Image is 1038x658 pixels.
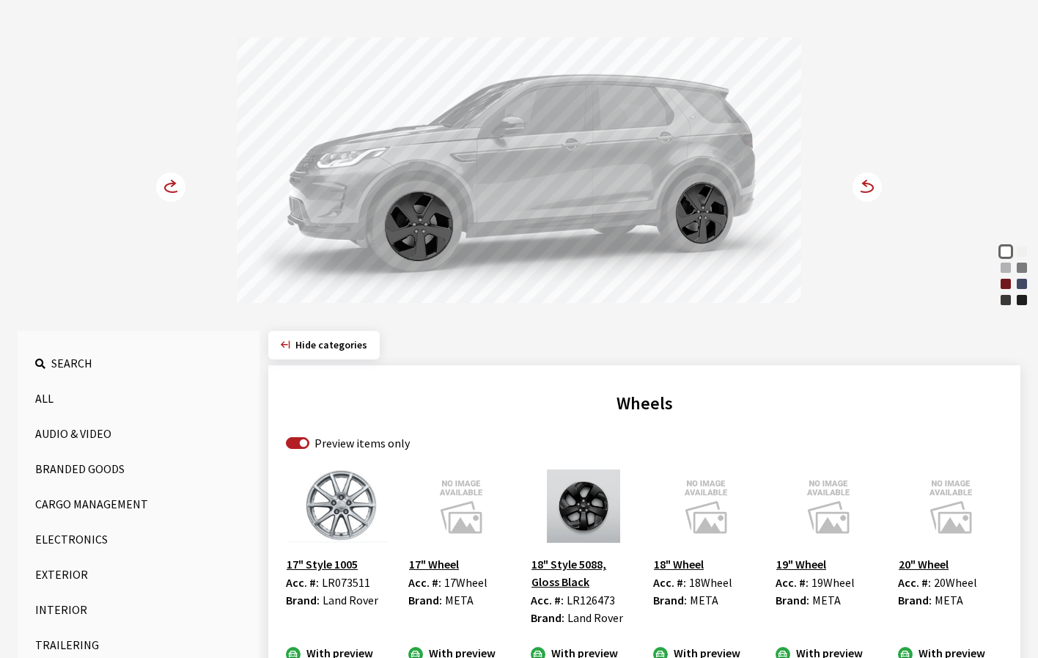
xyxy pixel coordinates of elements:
[776,591,809,609] label: Brand:
[653,555,704,574] button: 18" Wheel
[531,609,564,626] label: Brand:
[776,574,809,591] label: Acc. #:
[51,356,92,370] span: Search
[1015,260,1029,275] div: Eiger Grey
[898,574,931,591] label: Acc. #:
[653,591,687,609] label: Brand:
[998,277,1013,291] div: Firenze Red
[408,469,513,543] img: Image for 17&quot; Wheel
[35,384,242,413] button: All
[35,524,242,554] button: Electronics
[531,469,636,543] img: Image for 18&quot; Style 5088, Gloss Black
[689,575,732,590] span: 18Wheel
[408,555,460,574] button: 17" Wheel
[286,469,391,543] img: Image for 17&quot; Style 1005
[323,593,378,607] span: Land Rover
[1015,277,1029,291] div: Varesine Blue
[35,489,242,519] button: Cargo Management
[444,575,487,590] span: 17Wheel
[998,293,1013,307] div: Carpathian Grey
[531,555,636,591] button: 18" Style 5088, Gloss Black
[35,419,242,448] button: Audio & Video
[286,390,1003,417] h2: Wheels
[445,593,474,607] span: META
[314,434,410,452] label: Preview items only
[286,591,320,609] label: Brand:
[408,574,441,591] label: Acc. #:
[35,560,242,589] button: Exterior
[1015,244,1029,259] div: Fuji White
[567,610,623,625] span: Land Rover
[935,593,963,607] span: META
[286,574,319,591] label: Acc. #:
[408,591,442,609] label: Brand:
[934,575,977,590] span: 20Wheel
[898,555,949,574] button: 20" Wheel
[811,575,855,590] span: 19Wheel
[898,591,932,609] label: Brand:
[653,574,686,591] label: Acc. #:
[531,591,564,609] label: Acc. #:
[776,469,880,543] img: Image for 19&quot; Wheel
[776,555,827,574] button: 19" Wheel
[690,593,718,607] span: META
[998,244,1013,259] div: Ostuni Pearl White
[567,593,615,607] span: LR126473
[653,469,758,543] img: Image for 18&quot; Wheel
[286,555,358,574] button: 17" Style 1005
[35,595,242,624] button: Interior
[322,575,370,590] span: LR073511
[295,338,367,351] span: Click to hide category section.
[268,331,380,359] button: Hide categories
[35,454,242,483] button: Branded Goods
[812,593,841,607] span: META
[998,260,1013,275] div: Hakuba Silver
[898,469,1003,543] img: Image for 20&quot; Wheel
[1015,293,1029,307] div: Santorini Black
